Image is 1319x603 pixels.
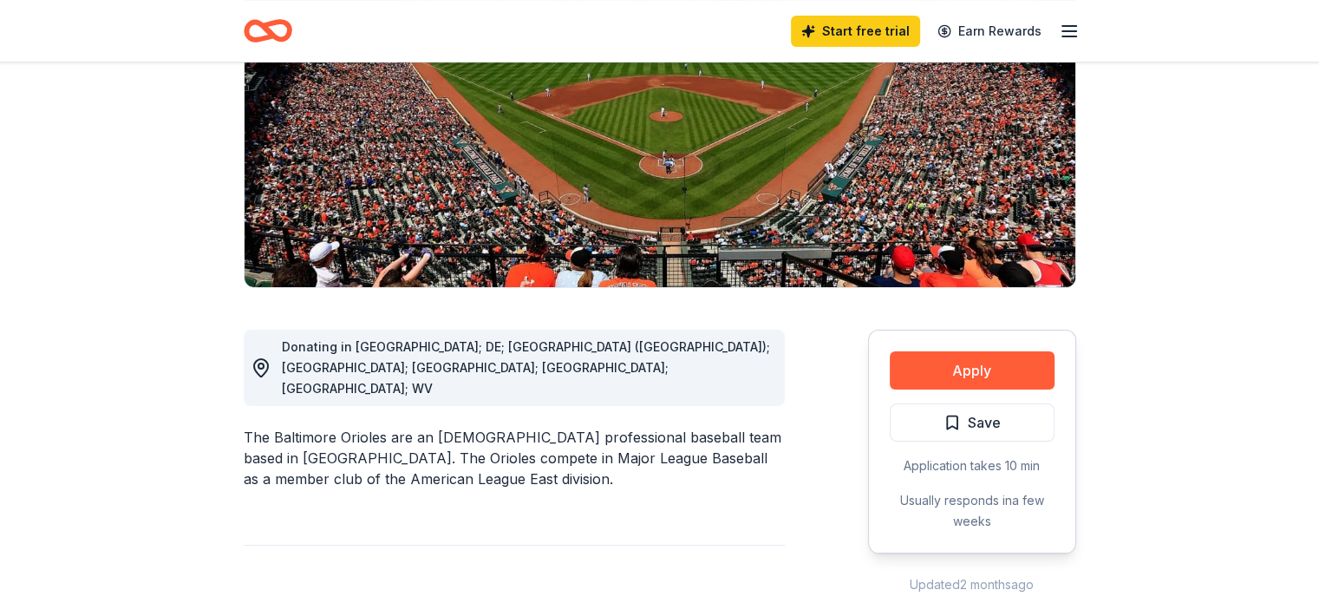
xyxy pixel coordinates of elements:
div: Usually responds in a few weeks [890,490,1055,532]
span: Donating in [GEOGRAPHIC_DATA]; DE; [GEOGRAPHIC_DATA] ([GEOGRAPHIC_DATA]); [GEOGRAPHIC_DATA]; [GEO... [282,339,770,396]
a: Home [244,10,292,51]
div: Updated 2 months ago [868,574,1076,595]
a: Start free trial [791,16,920,47]
button: Save [890,403,1055,442]
span: Save [968,411,1001,434]
button: Apply [890,351,1055,390]
div: Application takes 10 min [890,456,1055,476]
div: The Baltimore Orioles are an [DEMOGRAPHIC_DATA] professional baseball team based in [GEOGRAPHIC_D... [244,427,785,489]
a: Earn Rewards [927,16,1052,47]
